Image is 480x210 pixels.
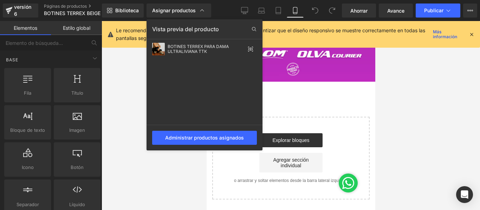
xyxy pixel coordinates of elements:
button: Publicar [416,4,460,18]
button: Rehacer [325,4,339,18]
font: Elementos [14,25,37,31]
font: Vista previa del producto [152,26,219,33]
a: Tableta [270,4,287,18]
a: De oficina [236,4,253,18]
a: Computadora portátil [253,4,270,18]
font: Administrar productos asignados [165,135,244,141]
font: Asignar productos [152,7,196,13]
font: Biblioteca [115,7,139,13]
button: Más [463,4,477,18]
a: Páginas de productos [44,4,125,9]
font: Título [71,90,83,96]
font: Botón [71,164,84,170]
font: Icono [22,164,34,170]
font: Fila [24,90,31,96]
div: Abrir Intercom Messenger [456,186,473,203]
a: Móvil [287,4,304,18]
button: Deshacer [308,4,322,18]
font: Avance [387,8,404,14]
font: Páginas de productos [44,4,87,9]
font: BOTINES TERREX BEIGE DAMA TTK [44,10,128,16]
font: o arrastrar y soltar elementos desde la barra lateral izquierda [27,157,141,162]
a: versión 6 [3,4,38,18]
a: Nueva Biblioteca [102,4,144,18]
font: Agregar sección individual [66,136,102,147]
font: Ahorrar [350,8,368,14]
font: Publicar [424,7,443,13]
font: Separador [17,202,39,207]
font: Estilo global [63,25,90,31]
a: Avance [379,4,413,18]
font: versión 6 [14,4,31,17]
a: Explorar bloques [53,112,116,126]
font: BOTINES TERREX PARA DAMA ULTRALIVIANA TTK [168,44,229,54]
font: Le recomendamos que diseñe primero en el escritorio para garantizar que el diseño responsivo se m... [116,27,425,41]
a: Más información [430,30,463,39]
a: Agregar sección individual [53,132,116,151]
font: Bloque de texto [10,127,45,133]
font: Más información [433,29,457,39]
font: Explorar bloques [66,116,103,122]
font: Imagen [69,127,85,133]
font: Líquido [69,202,85,207]
font: Base [6,57,18,62]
